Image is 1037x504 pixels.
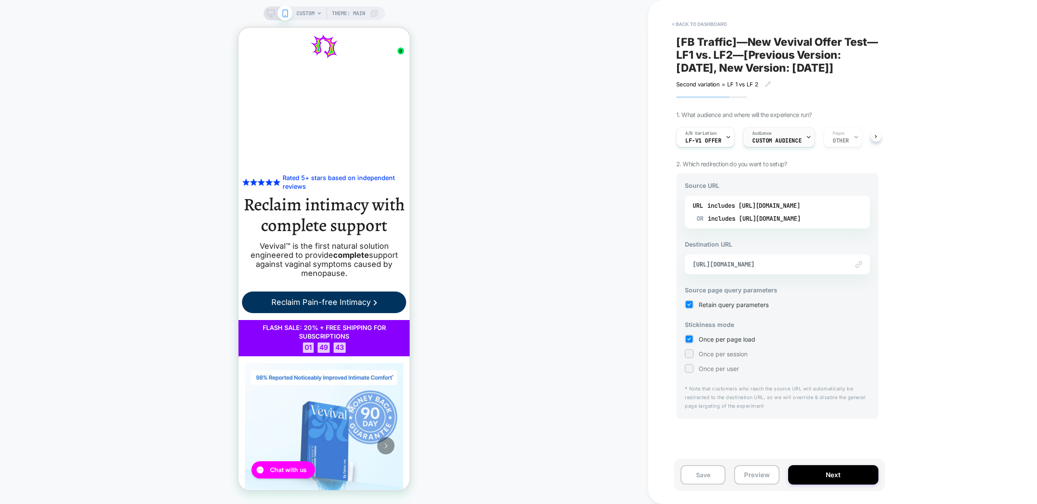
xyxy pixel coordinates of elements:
[676,81,758,88] span: Second variation = LF 1 vs LF 2
[685,385,870,410] p: * Note that customers who reach the source URL will automatically be redirected to the destinatio...
[79,315,91,325] span: 49
[707,199,801,212] div: includes [URL][DOMAIN_NAME]
[3,167,168,209] h6: Reclaim intimacy with complete support
[92,315,94,322] span: :
[332,6,365,20] span: Theme: MAIN
[788,465,878,485] button: Next
[159,20,165,27] span: 0
[3,151,42,158] img: 5stars-vv.webp__PID:15da94d3-6b11-4946-b4a2-458ce9ac080f
[40,7,131,31] img: logo
[24,296,147,312] span: FLASH SALE: 20% + FREE SHIPPING FOR SUBSCRIPTIONS
[685,321,870,328] h3: Stickiness mode
[693,260,840,268] span: [URL][DOMAIN_NAME]
[693,199,862,225] div: URL
[95,315,107,325] span: 43
[9,431,79,454] iframe: Gorgias live chat messenger
[44,146,156,162] span: Rated 5+ stars based on independent reviews
[12,214,159,250] span: Vevival™ is the first natural solution engineered to provide support against vaginal symptoms cau...
[685,138,721,144] span: LF-V1 Offer
[685,130,717,136] span: A/B Variation
[697,212,703,225] span: OR
[699,336,755,343] span: Once per page load
[685,286,870,294] h3: Source page query parameters
[296,6,315,20] span: CUSTOM
[697,212,801,225] div: includes [URL][DOMAIN_NAME]
[681,465,725,485] button: Save
[6,336,165,494] img: Vevival—Product Photo 1.webp__PID:6d042884-8b2d-430a-9ef0-bdaeb40ff6b4
[685,182,870,189] h3: Source URL
[699,301,769,308] span: Retain query parameters
[752,130,772,136] span: Audience
[95,223,130,232] strong: complete
[76,315,78,322] span: :
[752,138,802,144] span: Custom Audience
[699,365,739,372] span: Once per user
[676,160,787,168] span: 2. Which redirection do you want to setup?
[676,35,878,74] span: [FB Traffic]—New Vevival Offer Test—LF1 vs. LF2—[Previous Version: [DATE], New Version: [DATE]]
[139,409,156,427] button: Next
[699,350,748,358] span: Once per session
[856,261,862,268] img: edit
[734,465,779,485] button: Preview
[685,241,870,248] h3: Destination URL
[676,111,811,118] span: 1. What audience and where will the experience run?
[668,17,731,31] button: < back to dashboard
[64,315,75,325] span: 01
[3,264,168,285] a: Reclaim Pain-free Intimacy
